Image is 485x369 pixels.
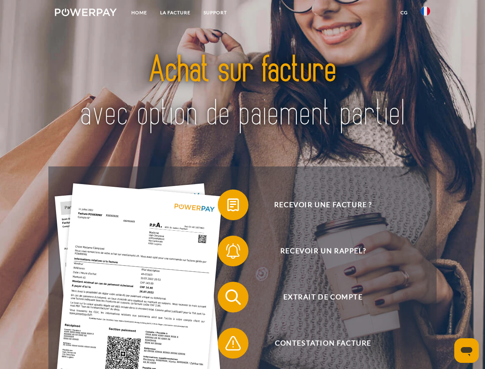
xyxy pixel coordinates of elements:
a: Support [197,6,233,20]
button: Extrait de compte [218,282,417,312]
span: Recevoir une facture ? [229,189,417,220]
a: CG [394,6,414,20]
button: Recevoir une facture ? [218,189,417,220]
img: qb_bill.svg [223,195,243,214]
iframe: Bouton de lancement de la fenêtre de messagerie [454,338,479,363]
img: qb_search.svg [223,288,243,307]
span: Recevoir un rappel? [229,236,417,266]
img: qb_bell.svg [223,241,243,261]
span: Extrait de compte [229,282,417,312]
img: fr [421,7,430,16]
span: Contestation Facture [229,328,417,359]
a: Home [125,6,154,20]
img: title-powerpay_fr.svg [73,37,412,147]
button: Recevoir un rappel? [218,236,417,266]
img: logo-powerpay-white.svg [55,8,117,16]
img: qb_warning.svg [223,334,243,353]
a: LA FACTURE [154,6,197,20]
button: Contestation Facture [218,328,417,359]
